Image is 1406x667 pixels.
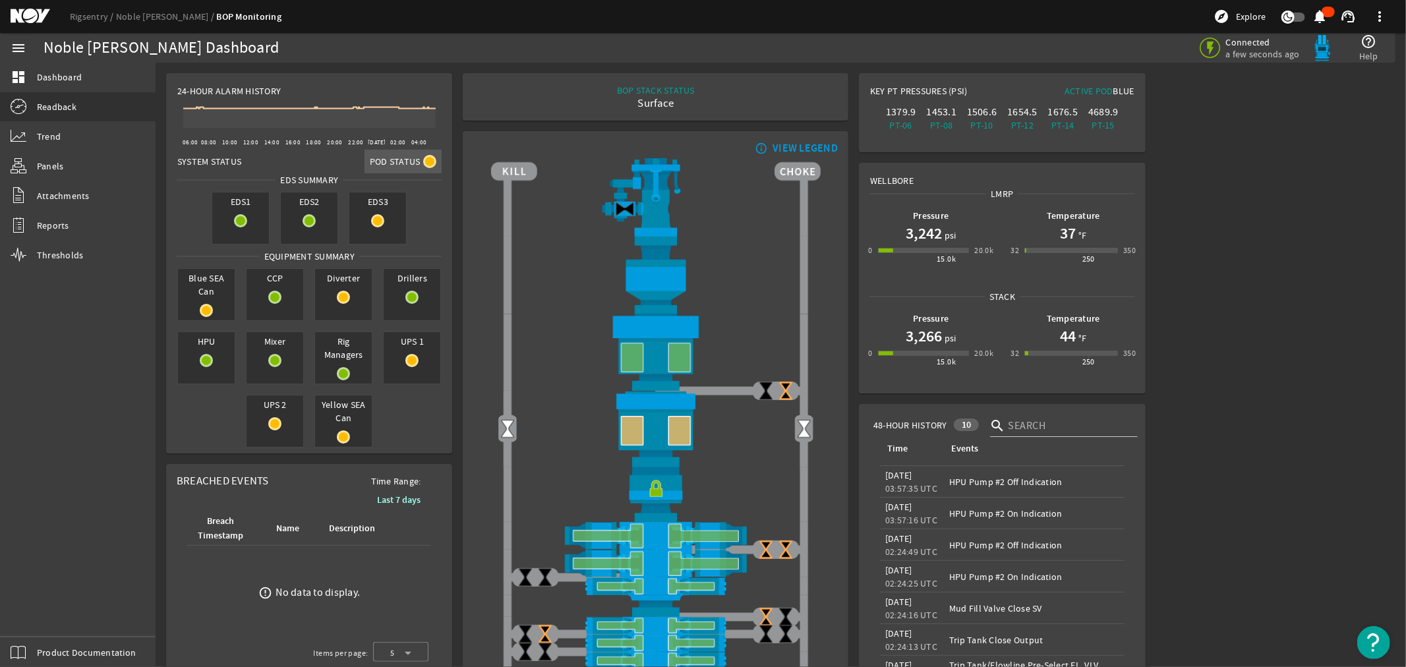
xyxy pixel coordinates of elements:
[885,564,912,576] legacy-datetime-component: [DATE]
[1312,9,1328,24] mat-icon: notifications
[11,40,26,56] mat-icon: menu
[37,100,76,113] span: Readback
[949,602,1119,615] div: Mud Fill Valve Close SV
[491,577,821,595] img: PipeRamOpen.png
[1123,244,1136,257] div: 350
[217,11,282,23] a: BOP Monitoring
[491,391,821,467] img: LowerAnnularOpenBlock.png
[617,97,695,110] div: Surface
[1214,9,1229,24] mat-icon: explore
[942,229,956,242] span: psi
[70,11,116,22] a: Rigsentry
[315,269,372,287] span: Diverter
[1086,119,1121,132] div: PT-15
[348,138,363,146] text: 22:00
[491,617,821,635] img: PipeRamOpen.png
[913,210,949,222] b: Pressure
[1226,36,1300,48] span: Connected
[885,596,912,608] legacy-datetime-component: [DATE]
[773,142,838,155] div: VIEW LEGEND
[1082,252,1095,266] div: 250
[366,488,431,511] button: Last 7 days
[276,173,343,187] span: EDS SUMMARY
[192,514,258,543] div: Breach Timestamp
[924,119,959,132] div: PT-08
[776,607,796,627] img: ValveClose.png
[885,609,937,621] legacy-datetime-component: 02:24:16 UTC
[986,187,1018,200] span: LMRP
[1065,85,1113,97] span: Active Pod
[885,501,912,513] legacy-datetime-component: [DATE]
[281,192,337,211] span: EDS2
[1060,326,1076,347] h1: 44
[411,138,426,146] text: 04:00
[370,155,421,168] span: Pod Status
[384,269,440,287] span: Drillers
[276,586,360,599] div: No data to display.
[276,521,299,536] div: Name
[949,442,1113,456] div: Events
[11,69,26,85] mat-icon: dashboard
[1005,105,1040,119] div: 1654.5
[377,494,421,506] b: Last 7 days
[885,533,912,544] legacy-datetime-component: [DATE]
[1045,105,1080,119] div: 1676.5
[1340,9,1356,24] mat-icon: support_agent
[194,514,247,543] div: Breach Timestamp
[37,219,69,232] span: Reports
[990,418,1006,434] i: search
[515,624,535,644] img: ValveClose.png
[794,419,814,438] img: Valve2Open.png
[515,567,535,587] img: ValveClose.png
[491,467,821,521] img: RiserConnectorLock.png
[116,11,217,22] a: Noble [PERSON_NAME]
[37,71,82,84] span: Dashboard
[491,522,821,550] img: ShearRamOpen.png
[535,642,555,662] img: ValveClose.png
[974,244,993,257] div: 20.0k
[937,355,956,368] div: 15.0k
[264,138,279,146] text: 14:00
[491,634,821,652] img: PipeRamOpen.png
[974,347,993,360] div: 20.0k
[177,474,269,488] span: Breached Events
[885,482,937,494] legacy-datetime-component: 03:57:35 UTC
[885,577,937,589] legacy-datetime-component: 02:24:25 UTC
[243,138,258,146] text: 12:00
[756,381,776,401] img: ValveClose.png
[329,521,375,536] div: Description
[327,138,342,146] text: 20:00
[183,138,198,146] text: 06:00
[37,159,64,173] span: Panels
[491,158,821,237] img: RiserAdapter.png
[535,567,555,587] img: ValveClose.png
[368,138,386,146] text: [DATE]
[776,381,796,401] img: ValveCloseBlock.png
[37,130,61,143] span: Trend
[535,624,555,644] img: ValveCloseBlock.png
[1045,119,1080,132] div: PT-14
[913,312,949,325] b: Pressure
[949,570,1119,583] div: HPU Pump #2 On Indication
[617,84,695,97] div: BOP STACK STATUS
[951,442,978,456] div: Events
[964,105,999,119] div: 1506.6
[491,314,821,391] img: UpperAnnularOpen.png
[906,326,942,347] h1: 3,266
[949,507,1119,520] div: HPU Pump #2 On Indication
[315,395,372,427] span: Yellow SEA Can
[285,138,301,146] text: 16:00
[924,105,959,119] div: 1453.1
[37,189,90,202] span: Attachments
[885,546,937,558] legacy-datetime-component: 02:24:49 UTC
[384,332,440,351] span: UPS 1
[860,163,1144,187] div: Wellbore
[37,646,136,659] span: Product Documentation
[177,155,241,168] span: System Status
[44,42,279,55] div: Noble [PERSON_NAME] Dashboard
[1123,347,1136,360] div: 350
[1361,34,1377,49] mat-icon: help_outline
[1060,223,1076,244] h1: 37
[1011,244,1019,257] div: 32
[776,624,796,644] img: ValveClose.png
